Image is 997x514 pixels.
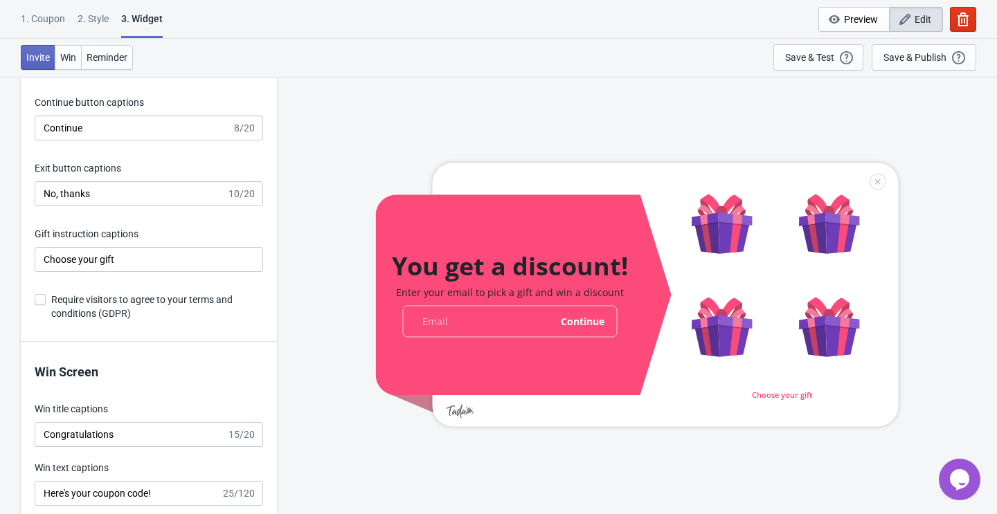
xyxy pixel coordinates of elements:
[35,402,108,416] label: Win title captions
[60,52,76,63] span: Win
[872,44,976,71] button: Save & Publish
[844,14,878,25] span: Preview
[21,45,55,70] button: Invite
[78,12,109,36] div: 2 . Style
[785,52,834,63] div: Save & Test
[55,45,82,70] button: Win
[939,459,983,500] iframe: chat widget
[35,95,144,109] label: Continue button captions
[21,12,65,36] div: 1. Coupon
[883,52,946,63] div: Save & Publish
[35,227,138,241] label: Gift instruction captions
[35,461,109,475] label: Win text captions
[35,161,121,175] label: Exit button captions
[35,362,263,381] p: Win Screen
[818,7,890,32] button: Preview
[773,44,863,71] button: Save & Test
[121,12,163,38] div: 3. Widget
[889,7,943,32] button: Edit
[51,293,263,320] span: Require visitors to agree to your terms and conditions (GDPR)
[915,14,931,25] span: Edit
[26,52,50,63] span: Invite
[81,45,133,70] button: Reminder
[87,52,127,63] span: Reminder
